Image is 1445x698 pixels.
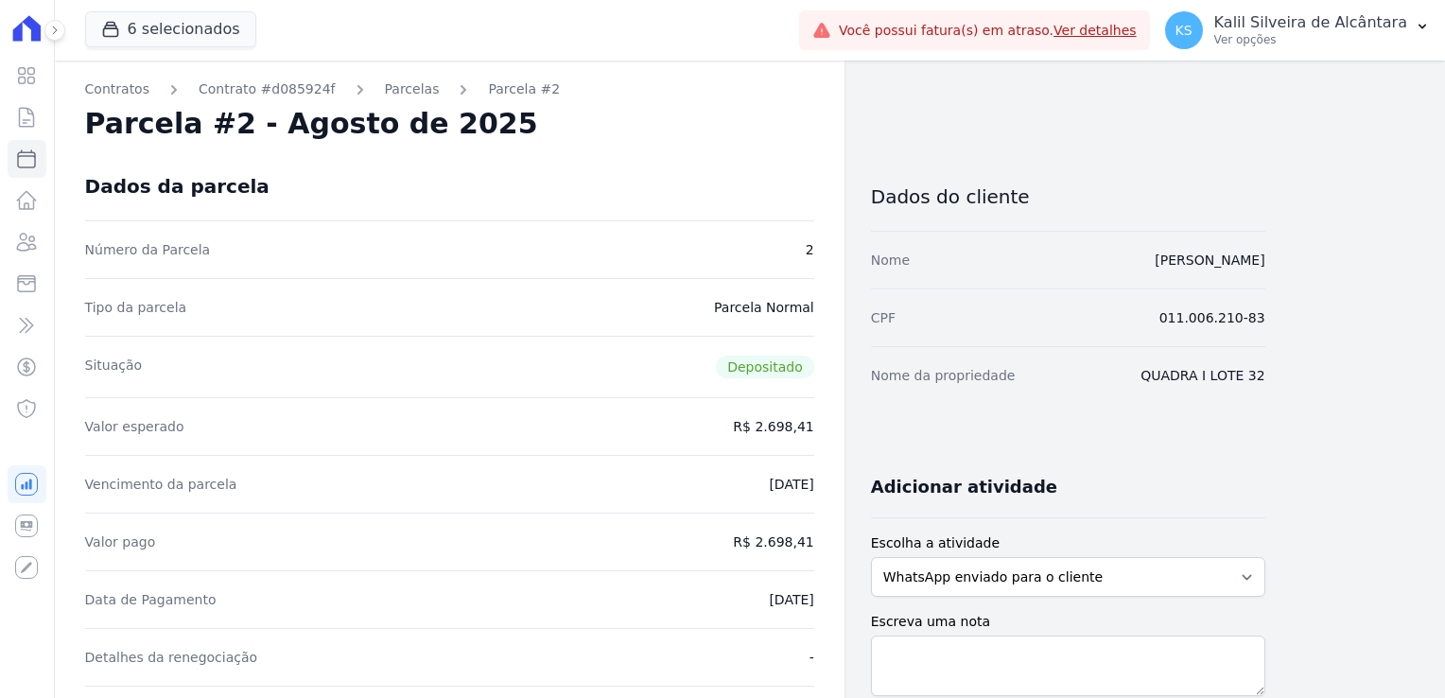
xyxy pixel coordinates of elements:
[871,366,1016,385] dt: Nome da propriedade
[85,175,270,198] div: Dados da parcela
[871,185,1265,208] h3: Dados do cliente
[85,648,258,667] dt: Detalhes da renegociação
[85,79,149,99] a: Contratos
[714,298,814,317] dd: Parcela Normal
[871,612,1265,632] label: Escreva uma nota
[871,476,1057,498] h3: Adicionar atividade
[871,533,1265,553] label: Escolha a atividade
[806,240,814,259] dd: 2
[85,356,143,378] dt: Situação
[85,475,237,494] dt: Vencimento da parcela
[385,79,440,99] a: Parcelas
[199,79,336,99] a: Contrato #d085924f
[85,532,156,551] dt: Valor pago
[1175,24,1193,37] span: KS
[839,21,1137,41] span: Você possui fatura(s) em atraso.
[85,107,538,141] h2: Parcela #2 - Agosto de 2025
[810,648,814,667] dd: -
[1214,13,1407,32] p: Kalil Silveira de Alcântara
[733,417,813,436] dd: R$ 2.698,41
[1053,23,1137,38] a: Ver detalhes
[1140,366,1264,385] dd: QUADRA I LOTE 32
[1159,308,1265,327] dd: 011.006.210-83
[488,79,560,99] a: Parcela #2
[1155,253,1264,268] a: [PERSON_NAME]
[1150,4,1445,57] button: KS Kalil Silveira de Alcântara Ver opções
[769,590,813,609] dd: [DATE]
[871,251,910,270] dt: Nome
[733,532,813,551] dd: R$ 2.698,41
[871,308,896,327] dt: CPF
[85,240,211,259] dt: Número da Parcela
[716,356,814,378] span: Depositado
[85,417,184,436] dt: Valor esperado
[85,11,256,47] button: 6 selecionados
[769,475,813,494] dd: [DATE]
[85,79,814,99] nav: Breadcrumb
[85,590,217,609] dt: Data de Pagamento
[85,298,187,317] dt: Tipo da parcela
[1214,32,1407,47] p: Ver opções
